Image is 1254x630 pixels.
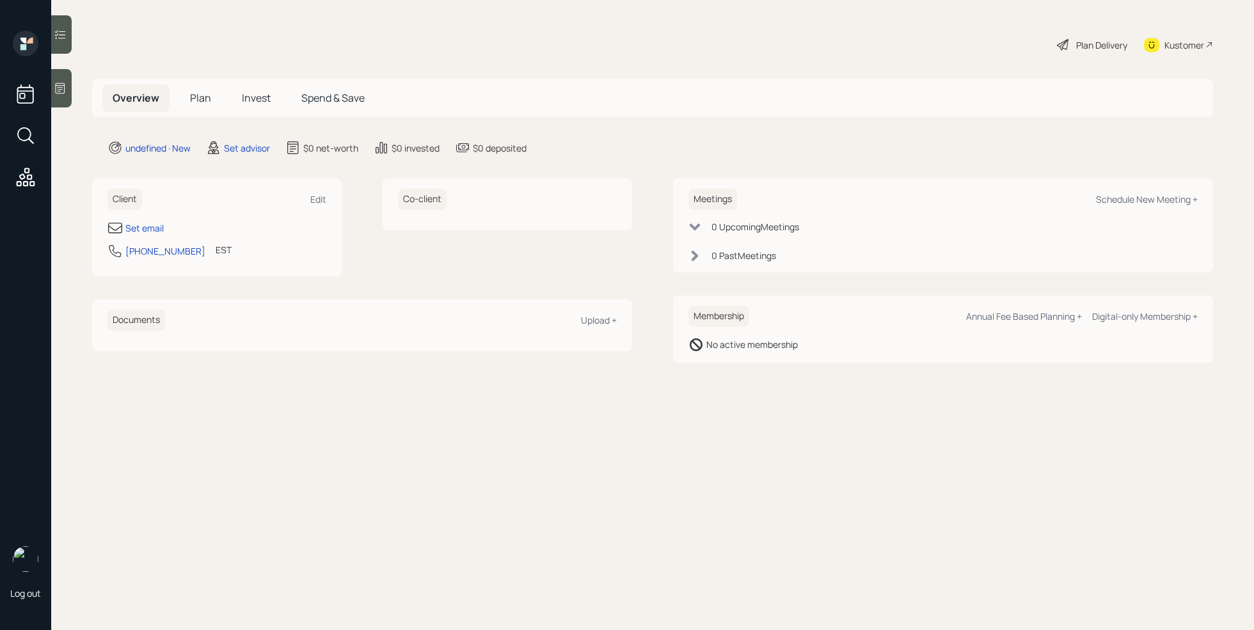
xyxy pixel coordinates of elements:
[1164,38,1204,52] div: Kustomer
[216,243,232,256] div: EST
[688,306,749,327] h6: Membership
[1076,38,1127,52] div: Plan Delivery
[1092,310,1198,322] div: Digital-only Membership +
[13,546,38,572] img: retirable_logo.png
[125,221,164,235] div: Set email
[310,193,326,205] div: Edit
[10,587,41,599] div: Log out
[224,141,270,155] div: Set advisor
[966,310,1082,322] div: Annual Fee Based Planning +
[113,91,159,105] span: Overview
[125,141,191,155] div: undefined · New
[398,189,447,210] h6: Co-client
[107,310,165,331] h6: Documents
[125,244,205,258] div: [PHONE_NUMBER]
[303,141,358,155] div: $0 net-worth
[392,141,440,155] div: $0 invested
[711,249,776,262] div: 0 Past Meeting s
[706,338,798,351] div: No active membership
[1096,193,1198,205] div: Schedule New Meeting +
[473,141,527,155] div: $0 deposited
[107,189,142,210] h6: Client
[301,91,365,105] span: Spend & Save
[688,189,737,210] h6: Meetings
[190,91,211,105] span: Plan
[581,314,617,326] div: Upload +
[711,220,799,233] div: 0 Upcoming Meeting s
[242,91,271,105] span: Invest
